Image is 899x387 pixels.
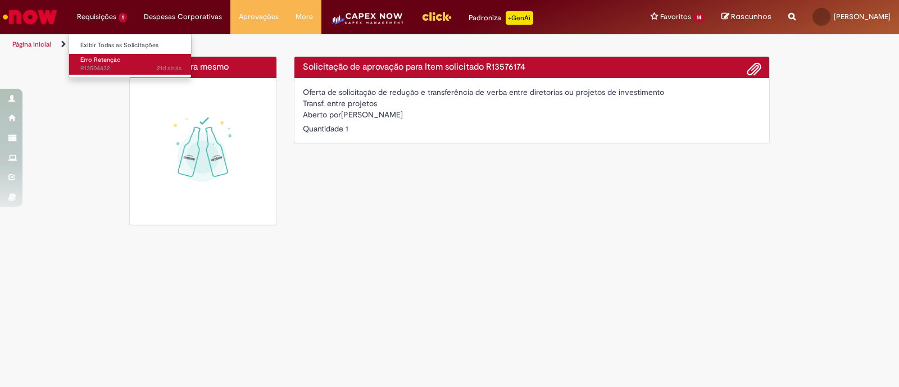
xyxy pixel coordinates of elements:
[80,56,121,64] span: Erro Retenção
[660,11,691,22] span: Favoritos
[144,11,222,22] span: Despesas Corporativas
[303,109,341,120] label: Aberto por
[330,11,405,34] img: CapexLogo5.png
[303,62,761,72] h4: Solicitação de aprovação para Item solicitado R13576174
[138,86,268,216] img: sucesso_1.gif
[80,64,181,73] span: R13504432
[12,40,51,49] a: Página inicial
[77,11,116,22] span: Requisições
[1,6,59,28] img: ServiceNow
[506,11,533,25] p: +GenAi
[175,61,229,72] span: Agora mesmo
[421,8,452,25] img: click_logo_yellow_360x200.png
[157,64,181,72] time: 09/09/2025 09:15:09
[69,34,192,78] ul: Requisições
[721,12,771,22] a: Rascunhos
[303,109,761,123] div: [PERSON_NAME]
[138,62,268,72] h4: aprovado
[119,13,127,22] span: 1
[239,11,279,22] span: Aprovações
[69,54,193,75] a: Aberto R13504432 : Erro Retenção
[469,11,533,25] div: Padroniza
[834,12,891,21] span: [PERSON_NAME]
[303,98,761,109] div: Transf. entre projetos
[303,123,761,134] div: Quantidade 1
[693,13,705,22] span: 14
[157,64,181,72] span: 21d atrás
[175,61,229,72] time: 29/09/2025 12:59:41
[69,39,193,52] a: Exibir Todas as Solicitações
[296,11,313,22] span: More
[731,11,771,22] span: Rascunhos
[303,86,761,98] div: Oferta de solicitação de redução e transferência de verba entre diretorias ou projetos de investi...
[8,34,591,55] ul: Trilhas de página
